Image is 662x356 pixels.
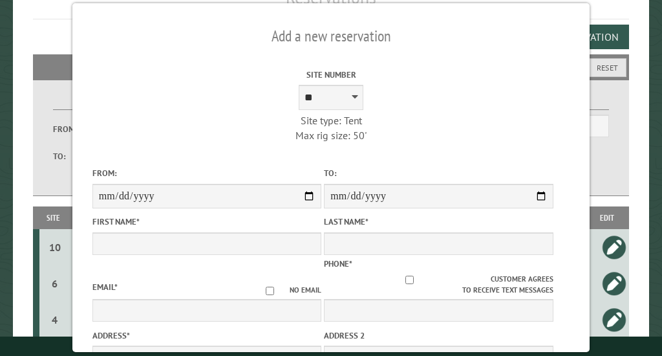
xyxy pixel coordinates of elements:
[250,287,290,295] input: No email
[69,277,165,290] div: [DATE] - [DATE]
[45,313,65,326] div: 4
[324,329,553,342] label: Address 2
[67,206,167,229] th: Dates
[45,241,65,254] div: 10
[92,216,322,228] label: First Name
[33,54,629,79] h2: Filters
[324,216,553,228] label: Last Name
[588,58,626,77] button: Reset
[53,150,87,162] label: To:
[250,285,321,296] label: No email
[586,206,629,229] th: Edit
[324,258,352,269] label: Phone
[92,167,322,179] label: From:
[45,277,65,290] div: 6
[217,128,446,142] div: Max rig size: 50'
[53,95,189,110] label: Dates
[217,113,446,128] div: Site type: Tent
[69,241,165,254] div: [DATE] - [DATE]
[39,206,67,229] th: Site
[92,282,118,293] label: Email
[53,123,87,135] label: From:
[69,313,165,326] div: [DATE] - [DATE]
[324,167,553,179] label: To:
[328,276,491,284] input: Customer agrees to receive text messages
[92,24,570,49] h2: Add a new reservation
[92,329,322,342] label: Address
[324,274,553,296] label: Customer agrees to receive text messages
[217,69,446,81] label: Site Number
